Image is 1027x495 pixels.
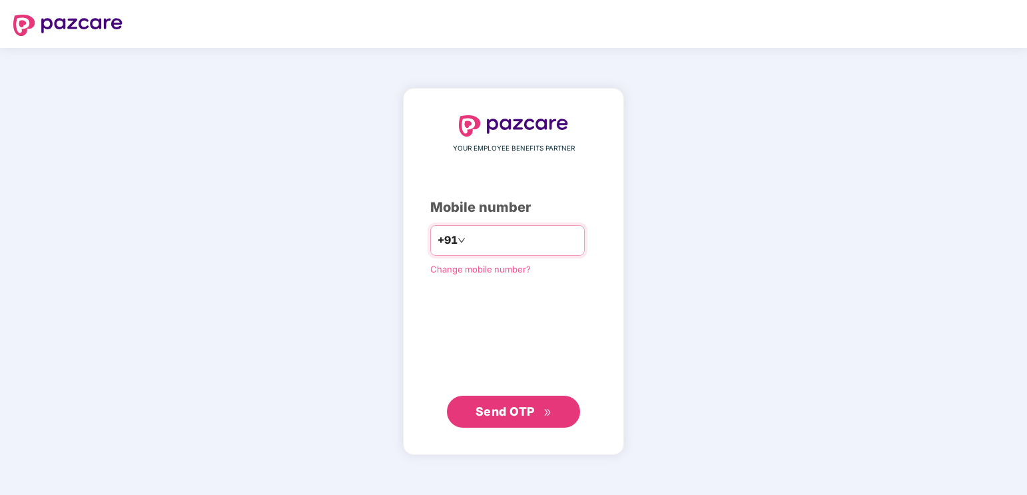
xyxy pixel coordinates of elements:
[430,264,531,274] a: Change mobile number?
[13,15,123,36] img: logo
[430,197,597,218] div: Mobile number
[438,232,458,248] span: +91
[543,408,552,417] span: double-right
[476,404,535,418] span: Send OTP
[459,115,568,137] img: logo
[458,237,466,245] span: down
[453,143,575,154] span: YOUR EMPLOYEE BENEFITS PARTNER
[447,396,580,428] button: Send OTPdouble-right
